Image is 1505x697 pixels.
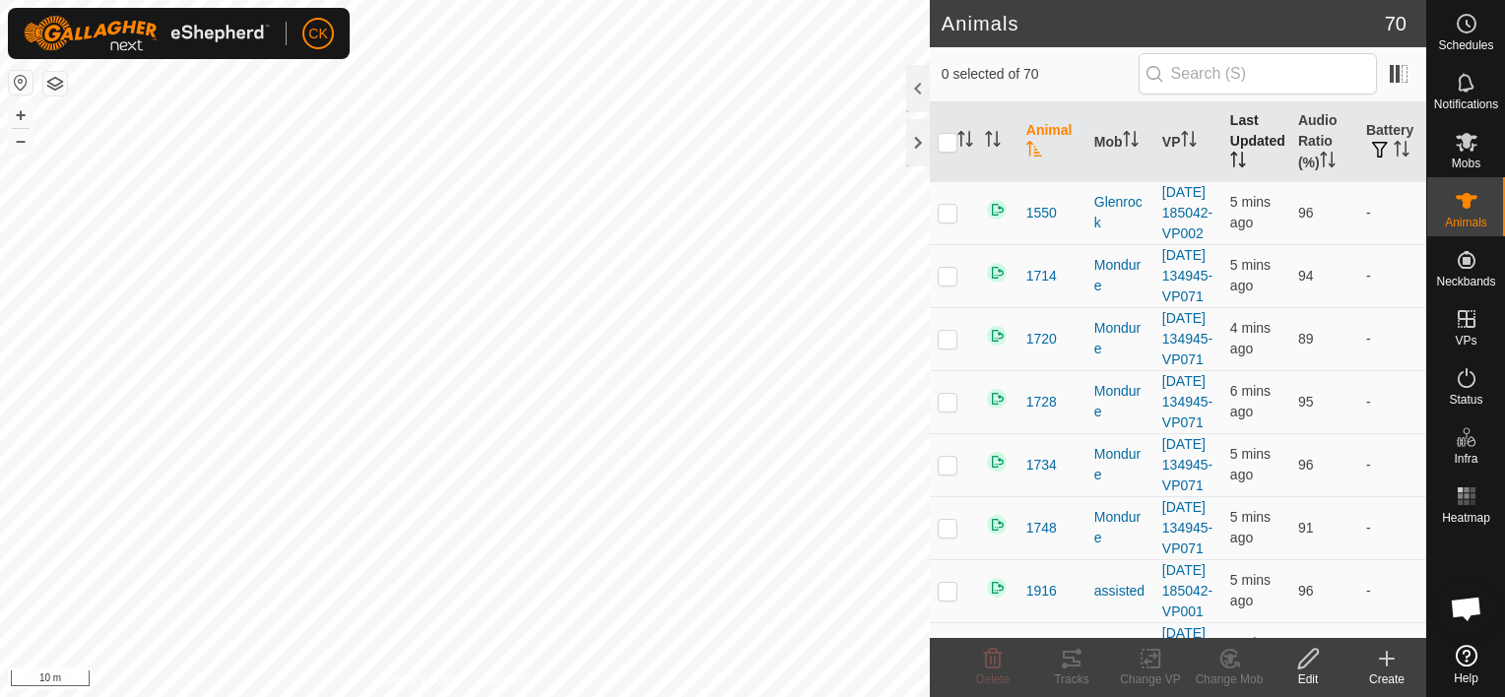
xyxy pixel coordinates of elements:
img: returning on [985,450,1009,474]
div: assisted [1094,581,1146,602]
span: 0 selected of 70 [942,64,1139,85]
span: VPs [1455,335,1476,347]
a: [DATE] 185042-VP001 [1162,625,1212,682]
td: - [1358,622,1426,685]
img: returning on [985,513,1009,537]
p-sorticon: Activate to sort [1394,144,1409,159]
span: 96 [1298,205,1314,221]
div: Tracks [1032,670,1111,688]
span: Status [1449,394,1482,406]
td: - [1358,244,1426,307]
div: Open chat [1437,579,1496,638]
img: returning on [985,198,1009,222]
span: Schedules [1438,39,1493,51]
th: VP [1154,102,1222,182]
span: 1916 [1026,581,1057,602]
span: Infra [1454,453,1477,465]
span: 94 [1298,268,1314,284]
a: [DATE] 134945-VP071 [1162,310,1212,367]
span: Delete [976,672,1011,686]
a: [DATE] 134945-VP071 [1162,436,1212,493]
span: Heatmap [1442,512,1490,524]
p-sorticon: Activate to sort [1181,134,1197,150]
th: Mob [1086,102,1154,182]
th: Battery [1358,102,1426,182]
button: – [9,129,33,153]
span: 1550 [1026,203,1057,223]
a: [DATE] 185042-VP002 [1162,184,1212,241]
a: Contact Us [485,671,543,689]
span: 95 [1298,394,1314,410]
div: Create [1347,670,1426,688]
span: 96 [1298,583,1314,599]
span: 1748 [1026,518,1057,539]
button: Reset Map [9,71,33,95]
td: - [1358,559,1426,622]
img: returning on [985,324,1009,348]
span: 1720 [1026,329,1057,349]
span: 27 Sept 2025, 6:34 pm [1230,446,1271,482]
span: Notifications [1434,98,1498,110]
span: 27 Sept 2025, 6:33 pm [1230,635,1271,671]
a: Help [1427,637,1505,692]
p-sorticon: Activate to sort [957,134,973,150]
span: CK [308,24,327,44]
div: Mondure [1094,381,1146,422]
button: Map Layers [43,72,67,95]
td: - [1358,433,1426,496]
span: 27 Sept 2025, 6:33 pm [1230,257,1271,293]
th: Animal [1018,102,1086,182]
span: 89 [1298,331,1314,347]
div: Change VP [1111,670,1190,688]
input: Search (S) [1139,53,1377,95]
h2: Animals [942,12,1385,35]
p-sorticon: Activate to sort [1230,155,1246,170]
span: 1734 [1026,455,1057,475]
span: 1714 [1026,266,1057,286]
td: - [1358,496,1426,559]
div: Mondure [1094,444,1146,485]
span: 70 [1385,9,1407,38]
img: returning on [985,261,1009,285]
p-sorticon: Activate to sort [1320,155,1336,170]
td: - [1358,181,1426,244]
span: Neckbands [1436,276,1495,287]
a: [DATE] 134945-VP071 [1162,373,1212,430]
img: returning on [985,576,1009,600]
p-sorticon: Activate to sort [985,134,1001,150]
span: Mobs [1452,158,1480,169]
th: Audio Ratio (%) [1290,102,1358,182]
span: Help [1454,672,1478,684]
a: [DATE] 134945-VP071 [1162,499,1212,556]
div: Change Mob [1190,670,1269,688]
span: 27 Sept 2025, 6:34 pm [1230,509,1271,545]
span: 27 Sept 2025, 6:33 pm [1230,572,1271,608]
p-sorticon: Activate to sort [1123,134,1139,150]
td: - [1358,307,1426,370]
div: Mondure [1094,318,1146,359]
div: Edit [1269,670,1347,688]
span: 27 Sept 2025, 6:35 pm [1230,320,1271,356]
button: + [9,103,33,127]
span: 27 Sept 2025, 6:33 pm [1230,383,1271,419]
img: Gallagher Logo [24,16,270,51]
a: [DATE] 134945-VP071 [1162,247,1212,304]
span: 91 [1298,520,1314,536]
div: Glenrock [1094,192,1146,233]
img: returning on [985,387,1009,411]
a: Privacy Policy [387,671,461,689]
p-sorticon: Activate to sort [1026,144,1042,159]
a: [DATE] 185042-VP001 [1162,562,1212,619]
div: Mondure [1094,255,1146,296]
span: 27 Sept 2025, 6:33 pm [1230,194,1271,230]
span: 96 [1298,457,1314,473]
div: Mondure [1094,507,1146,548]
span: 1728 [1026,392,1057,412]
td: - [1358,370,1426,433]
th: Last Updated [1222,102,1290,182]
span: Animals [1445,217,1487,228]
